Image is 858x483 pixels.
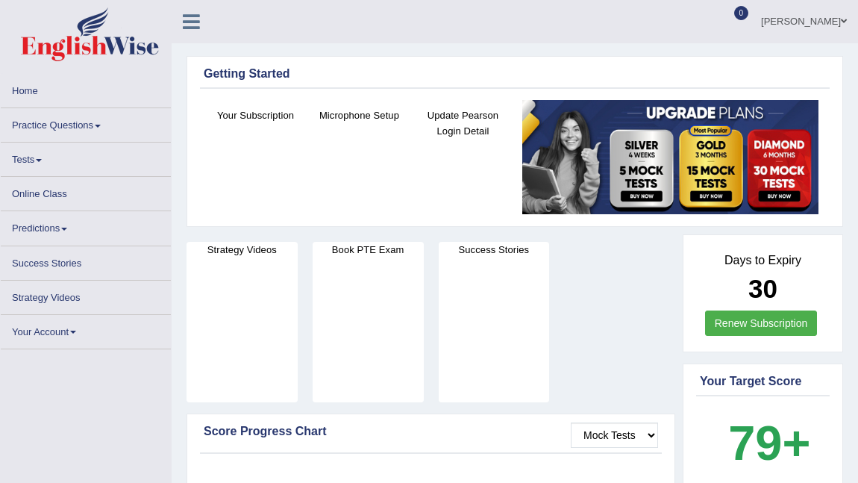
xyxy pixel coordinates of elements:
a: Online Class [1,177,171,206]
h4: Days to Expiry [700,254,826,267]
a: Renew Subscription [705,311,818,336]
a: Success Stories [1,246,171,275]
a: Predictions [1,211,171,240]
span: 0 [734,6,749,20]
a: Home [1,74,171,103]
a: Practice Questions [1,108,171,137]
h4: Microphone Setup [315,107,404,123]
div: Score Progress Chart [204,423,658,440]
h4: Update Pearson Login Detail [419,107,507,139]
img: small5.jpg [522,100,818,215]
h4: Success Stories [439,242,550,258]
div: Your Target Score [700,373,826,390]
h4: Book PTE Exam [313,242,424,258]
a: Your Account [1,315,171,344]
h4: Your Subscription [211,107,300,123]
b: 30 [748,274,777,303]
div: Getting Started [204,65,826,83]
a: Strategy Videos [1,281,171,310]
b: 79+ [728,416,810,470]
h4: Strategy Videos [187,242,298,258]
a: Tests [1,143,171,172]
